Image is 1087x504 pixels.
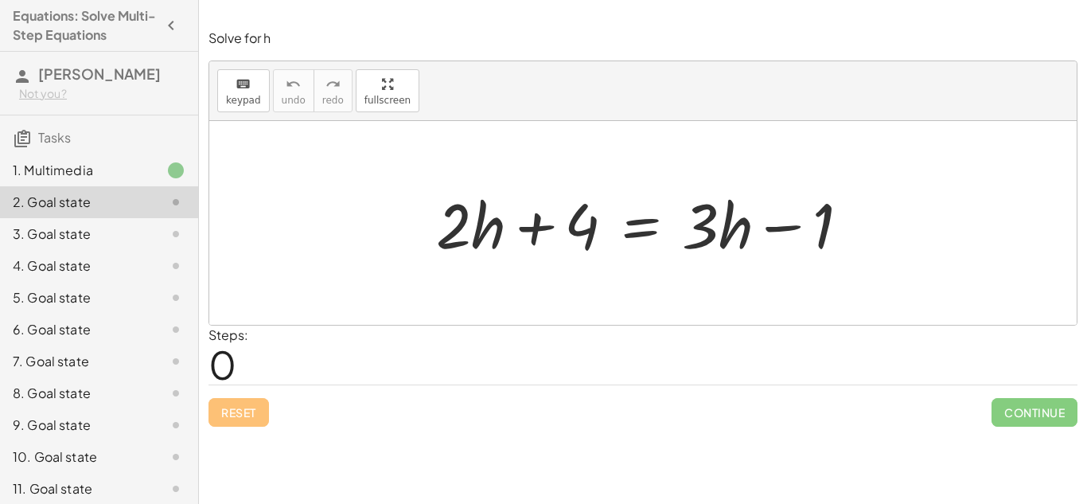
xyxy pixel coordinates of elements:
[166,416,185,435] i: Task not started.
[166,256,185,275] i: Task not started.
[13,6,157,45] h4: Equations: Solve Multi-Step Equations
[325,75,341,94] i: redo
[13,384,141,403] div: 8. Goal state
[208,340,236,389] span: 0
[273,69,314,112] button: undoundo
[13,193,141,212] div: 2. Goal state
[13,479,141,498] div: 11. Goal state
[166,320,185,339] i: Task not started.
[166,161,185,180] i: Task finished.
[13,256,141,275] div: 4. Goal state
[166,352,185,371] i: Task not started.
[13,447,141,467] div: 10. Goal state
[166,288,185,307] i: Task not started.
[19,86,185,102] div: Not you?
[226,95,261,106] span: keypad
[364,95,411,106] span: fullscreen
[38,64,161,83] span: [PERSON_NAME]
[314,69,353,112] button: redoredo
[217,69,270,112] button: keyboardkeypad
[13,352,141,371] div: 7. Goal state
[208,29,1077,48] p: Solve for h
[13,225,141,244] div: 3. Goal state
[166,384,185,403] i: Task not started.
[38,129,71,146] span: Tasks
[166,479,185,498] i: Task not started.
[286,75,301,94] i: undo
[166,447,185,467] i: Task not started.
[13,320,141,339] div: 6. Goal state
[236,75,251,94] i: keyboard
[282,95,306,106] span: undo
[356,69,419,112] button: fullscreen
[166,193,185,212] i: Task not started.
[13,416,141,435] div: 9. Goal state
[13,288,141,307] div: 5. Goal state
[13,161,141,180] div: 1. Multimedia
[166,225,185,244] i: Task not started.
[208,326,248,343] label: Steps:
[322,95,344,106] span: redo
